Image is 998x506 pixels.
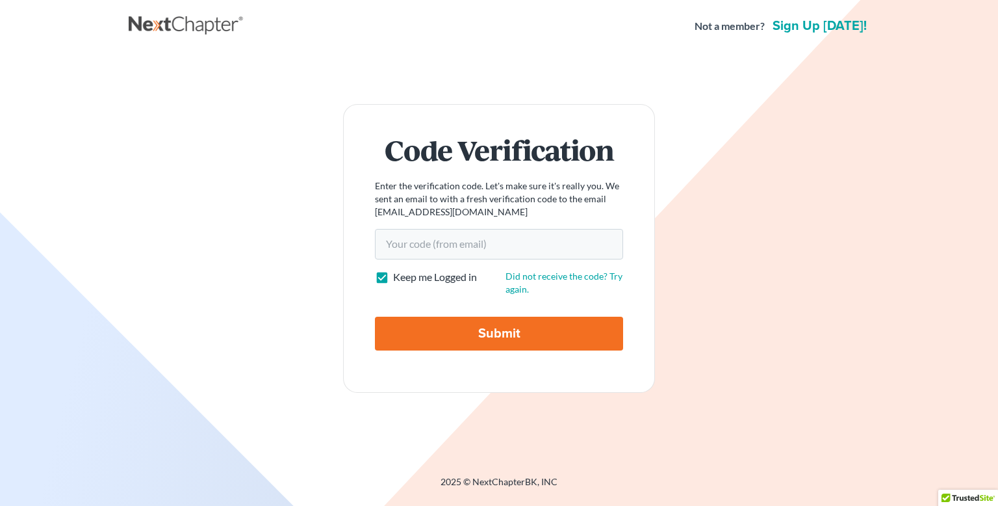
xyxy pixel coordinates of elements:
[375,136,623,164] h1: Code Verification
[695,19,765,34] strong: Not a member?
[770,20,869,33] a: Sign up [DATE]!
[505,271,622,295] a: Did not receive the code? Try again.
[375,317,623,351] input: Submit
[375,180,623,219] p: Enter the verification code. Let's make sure it's really you. We sent an email to with a fresh ve...
[393,270,477,285] label: Keep me Logged in
[129,475,869,499] div: 2025 © NextChapterBK, INC
[375,229,623,259] input: Your code (from email)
